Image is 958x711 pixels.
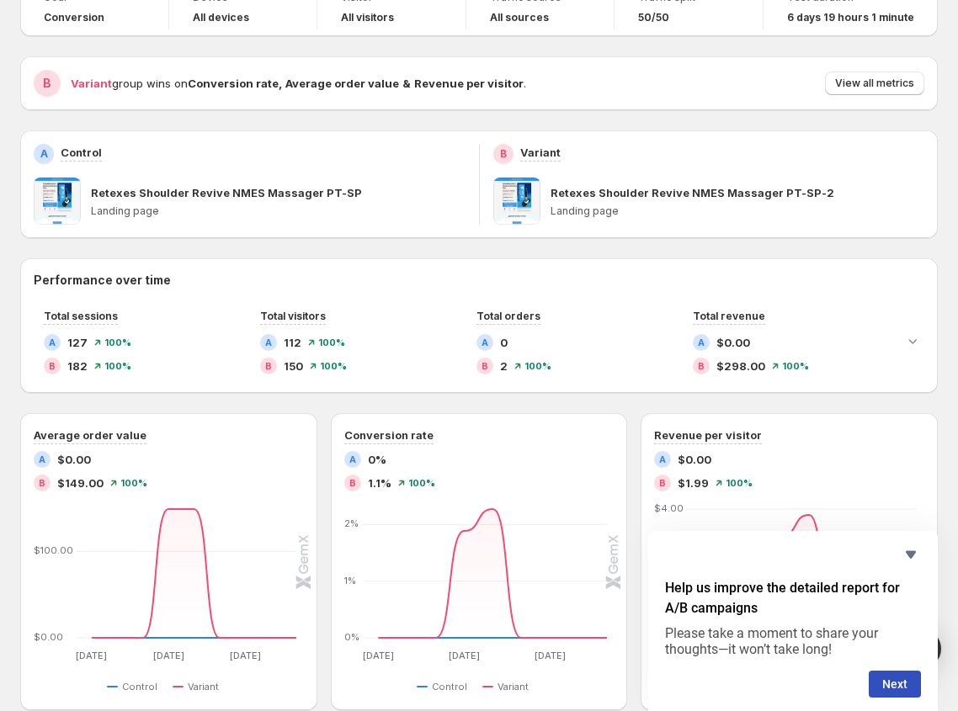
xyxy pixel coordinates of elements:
[490,11,549,24] h4: All sources
[482,337,488,348] h2: A
[665,578,921,618] h2: Help us improve the detailed report for A/B campaigns
[44,310,118,322] span: Total sessions
[716,334,750,351] span: $0.00
[782,361,809,371] span: 100 %
[67,334,88,351] span: 127
[654,427,762,443] h3: Revenue per visitor
[44,11,104,24] span: Conversion
[49,337,56,348] h2: A
[500,334,508,351] span: 0
[104,337,131,348] span: 100 %
[344,517,359,529] text: 2%
[39,478,45,488] h2: B
[500,147,507,161] h2: B
[285,77,399,90] strong: Average order value
[34,272,924,289] h2: Performance over time
[869,671,921,698] button: Next question
[520,144,561,161] p: Variant
[34,631,63,643] text: $0.00
[476,310,540,322] span: Total orders
[659,454,666,464] h2: A
[104,361,131,371] span: 100 %
[57,451,91,468] span: $0.00
[716,358,765,374] span: $298.00
[284,358,303,374] span: 150
[787,11,914,24] span: 6 days 19 hours 1 minute
[363,650,394,661] text: [DATE]
[76,650,107,661] text: [DATE]
[551,204,925,218] p: Landing page
[318,337,345,348] span: 100 %
[260,310,326,322] span: Total visitors
[71,77,112,90] span: Variant
[71,77,526,90] span: group wins on .
[341,11,394,24] h4: All visitors
[284,334,301,351] span: 112
[432,680,467,693] span: Control
[659,478,666,488] h2: B
[368,475,391,491] span: 1.1%
[654,502,684,514] text: $4.00
[49,361,56,371] h2: B
[698,337,705,348] h2: A
[320,361,347,371] span: 100 %
[551,184,834,201] p: Retexes Shoulder Revive NMES Massager PT-SP-2
[901,544,921,565] button: Hide survey
[120,478,147,488] span: 100 %
[534,650,565,661] text: [DATE]
[414,77,524,90] strong: Revenue per visitor
[493,178,540,225] img: Retexes Shoulder Revive NMES Massager PT-SP-2
[279,77,282,90] strong: ,
[153,650,184,661] text: [DATE]
[665,625,921,657] p: Please take a moment to share your thoughts—it won’t take long!
[349,454,356,464] h2: A
[43,75,51,92] h2: B
[498,680,529,693] span: Variant
[34,544,73,556] text: $100.00
[665,544,921,698] div: Help us improve the detailed report for A/B campaigns
[368,451,386,468] span: 0%
[482,677,535,697] button: Variant
[678,451,711,468] span: $0.00
[173,677,226,697] button: Variant
[482,361,488,371] h2: B
[835,77,914,90] span: View all metrics
[40,147,48,161] h2: A
[57,475,104,491] span: $149.00
[825,72,924,95] button: View all metrics
[449,650,480,661] text: [DATE]
[265,337,272,348] h2: A
[698,361,705,371] h2: B
[188,680,219,693] span: Variant
[408,478,435,488] span: 100 %
[678,475,709,491] span: $1.99
[349,478,356,488] h2: B
[524,361,551,371] span: 100 %
[638,11,669,24] span: 50/50
[91,184,362,201] p: Retexes Shoulder Revive NMES Massager PT-SP
[34,178,81,225] img: Retexes Shoulder Revive NMES Massager PT-SP
[34,427,146,443] h3: Average order value
[61,144,102,161] p: Control
[265,361,272,371] h2: B
[122,680,157,693] span: Control
[107,677,164,697] button: Control
[67,358,88,374] span: 182
[344,427,434,443] h3: Conversion rate
[402,77,411,90] strong: &
[344,631,359,643] text: 0%
[188,77,279,90] strong: Conversion rate
[901,329,924,353] button: Expand chart
[417,677,474,697] button: Control
[726,478,753,488] span: 100 %
[91,204,466,218] p: Landing page
[39,454,45,464] h2: A
[230,650,261,661] text: [DATE]
[500,358,508,374] span: 2
[193,11,249,24] h4: All devices
[693,310,765,322] span: Total revenue
[344,575,356,586] text: 1%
